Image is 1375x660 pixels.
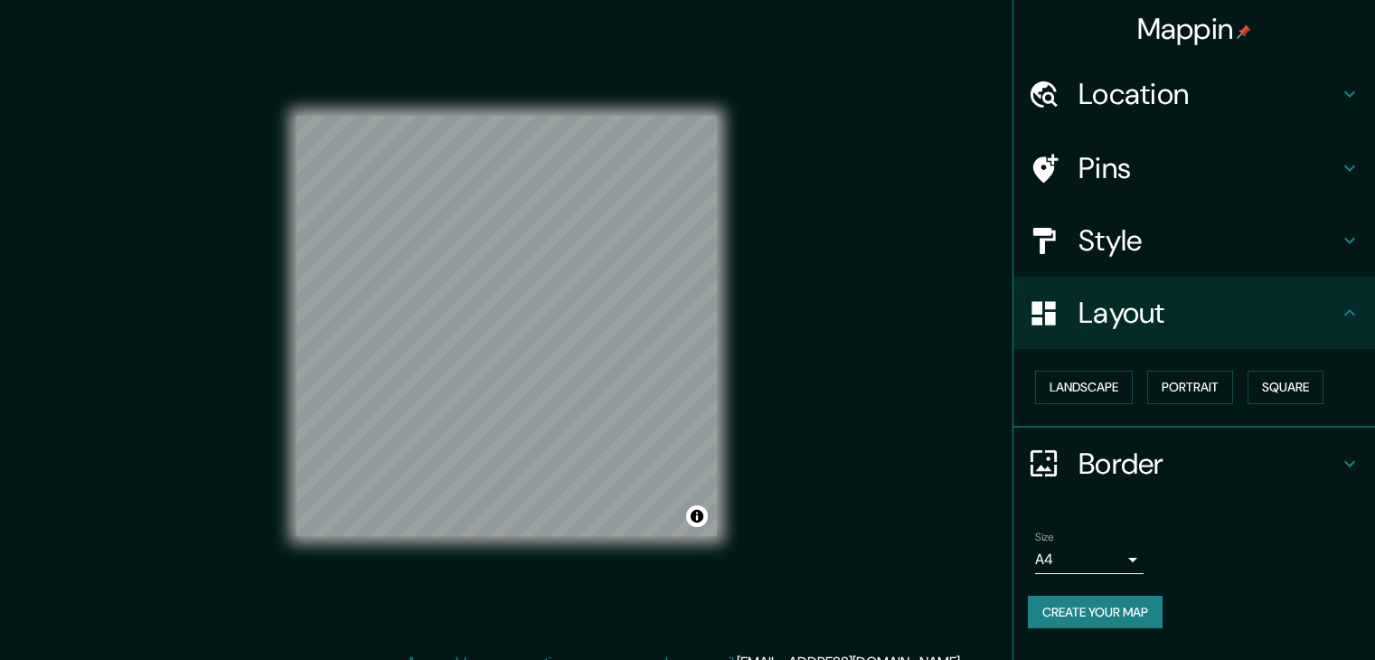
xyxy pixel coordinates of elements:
[1035,545,1144,574] div: A4
[1214,589,1355,640] iframe: Help widget launcher
[1028,596,1163,629] button: Create your map
[1248,371,1323,404] button: Square
[1035,529,1054,544] label: Size
[1013,58,1375,130] div: Location
[1013,428,1375,500] div: Border
[686,505,708,527] button: Toggle attribution
[1147,371,1233,404] button: Portrait
[1237,24,1251,39] img: pin-icon.png
[1035,371,1133,404] button: Landscape
[1013,204,1375,277] div: Style
[1078,222,1339,259] h4: Style
[1078,446,1339,482] h4: Border
[1078,150,1339,186] h4: Pins
[1013,277,1375,349] div: Layout
[297,116,717,536] canvas: Map
[1078,76,1339,112] h4: Location
[1137,11,1252,47] h4: Mappin
[1013,132,1375,204] div: Pins
[1078,295,1339,331] h4: Layout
